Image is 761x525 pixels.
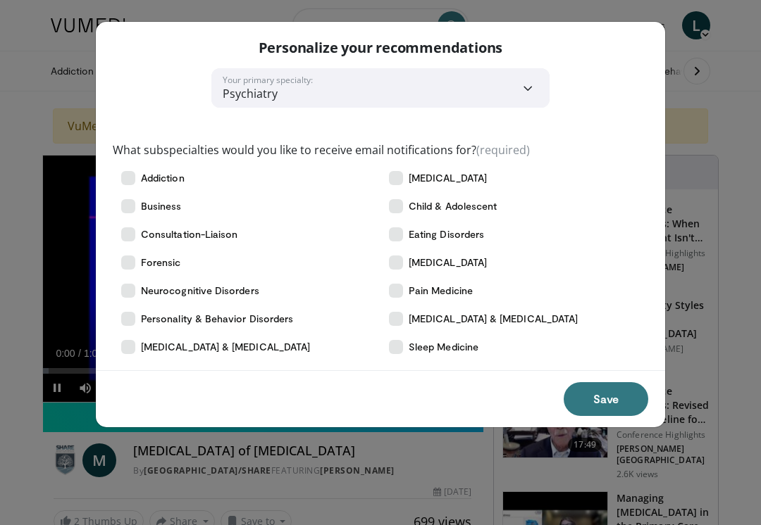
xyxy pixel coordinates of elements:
span: Consultation-Liaison [141,227,237,241]
span: Pain Medicine [409,284,473,298]
span: Forensic [141,255,181,270]
span: Addiction [141,171,185,185]
span: Neurocognitive Disorders [141,284,259,298]
span: Business [141,199,182,213]
button: Save [564,382,648,416]
span: [MEDICAL_DATA] [409,255,487,270]
span: Eating Disorders [409,227,484,241]
span: Child & Adolescent [409,199,497,213]
p: Personalize your recommendations [259,39,503,57]
label: What subspecialties would you like to receive email notifications for? [113,141,530,158]
span: (required) [476,142,530,158]
span: Personality & Behavior Disorders [141,312,293,326]
span: [MEDICAL_DATA] & [MEDICAL_DATA] [409,312,578,326]
span: [MEDICAL_DATA] [409,171,487,185]
span: [MEDICAL_DATA] & [MEDICAL_DATA] [141,340,310,354]
span: Sleep Medicine [409,340,478,354]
